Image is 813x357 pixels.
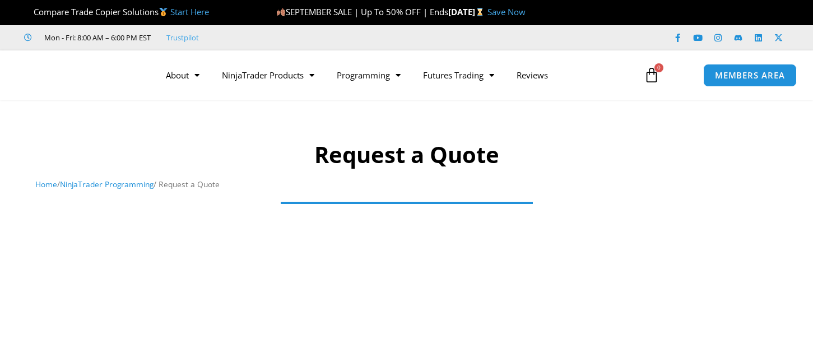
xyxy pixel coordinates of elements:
[35,139,778,170] h1: Request a Quote
[155,62,634,88] nav: Menu
[627,59,676,91] a: 0
[211,62,326,88] a: NinjaTrader Products
[155,62,211,88] a: About
[60,179,154,189] a: NinjaTrader Programming
[166,31,199,44] a: Trustpilot
[170,6,209,17] a: Start Here
[654,63,663,72] span: 0
[20,55,141,95] img: LogoAI | Affordable Indicators – NinjaTrader
[505,62,559,88] a: Reviews
[487,6,526,17] a: Save Now
[276,6,448,17] span: SEPTEMBER SALE | Up To 50% OFF | Ends
[35,177,778,192] nav: Breadcrumb
[448,6,487,17] strong: [DATE]
[35,179,57,189] a: Home
[703,64,797,87] a: MEMBERS AREA
[412,62,505,88] a: Futures Trading
[24,6,209,17] span: Compare Trade Copier Solutions
[277,8,285,16] img: 🍂
[476,8,484,16] img: ⌛
[159,8,168,16] img: 🥇
[25,8,33,16] img: 🏆
[41,31,151,44] span: Mon - Fri: 8:00 AM – 6:00 PM EST
[715,71,785,80] span: MEMBERS AREA
[326,62,412,88] a: Programming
